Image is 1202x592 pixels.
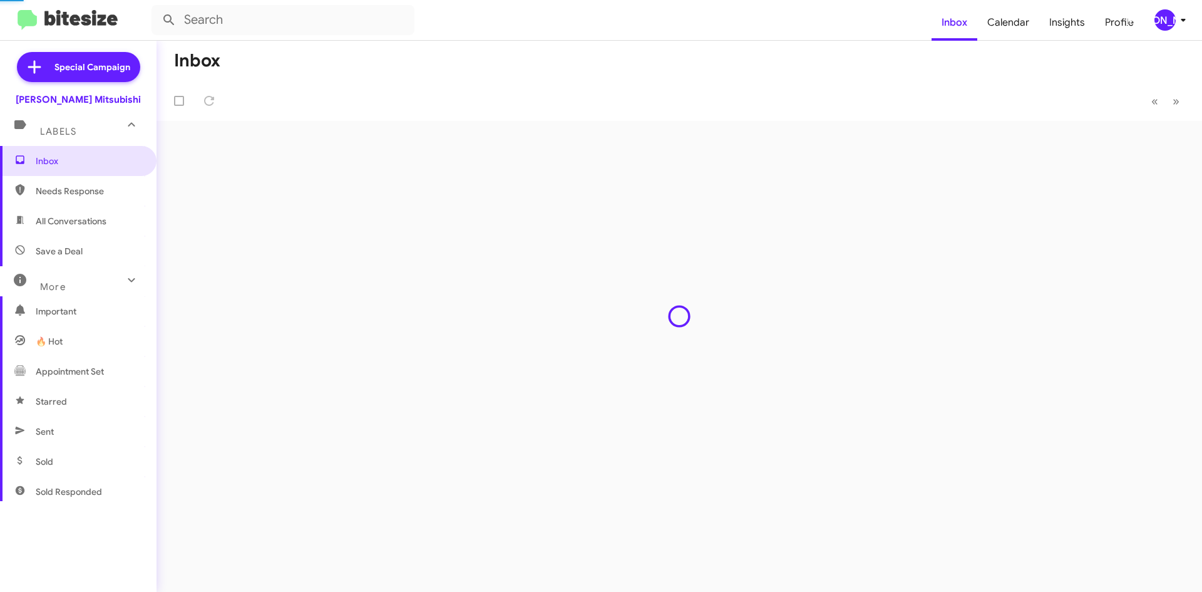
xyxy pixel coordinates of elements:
span: « [1151,93,1158,109]
span: Sold Responded [36,486,102,498]
input: Search [152,5,414,35]
button: [PERSON_NAME] [1144,9,1188,31]
span: All Conversations [36,215,106,227]
span: Needs Response [36,185,142,197]
span: More [40,281,66,293]
span: Starred [36,395,67,408]
button: Next [1165,88,1187,114]
span: Save a Deal [36,245,83,257]
span: Sold [36,455,53,468]
a: Special Campaign [17,52,140,82]
span: 🔥 Hot [36,335,63,348]
nav: Page navigation example [1144,88,1187,114]
span: Inbox [36,155,142,167]
div: [PERSON_NAME] Mitsubishi [16,93,141,106]
h1: Inbox [174,51,220,71]
span: » [1173,93,1179,109]
a: Calendar [977,4,1039,41]
span: Labels [40,126,76,137]
a: Profile [1095,4,1144,41]
span: Appointment Set [36,365,104,378]
div: [PERSON_NAME] [1154,9,1176,31]
button: Previous [1144,88,1166,114]
span: Special Campaign [54,61,130,73]
span: Important [36,305,142,318]
a: Insights [1039,4,1095,41]
a: Inbox [932,4,977,41]
span: Sent [36,425,54,438]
